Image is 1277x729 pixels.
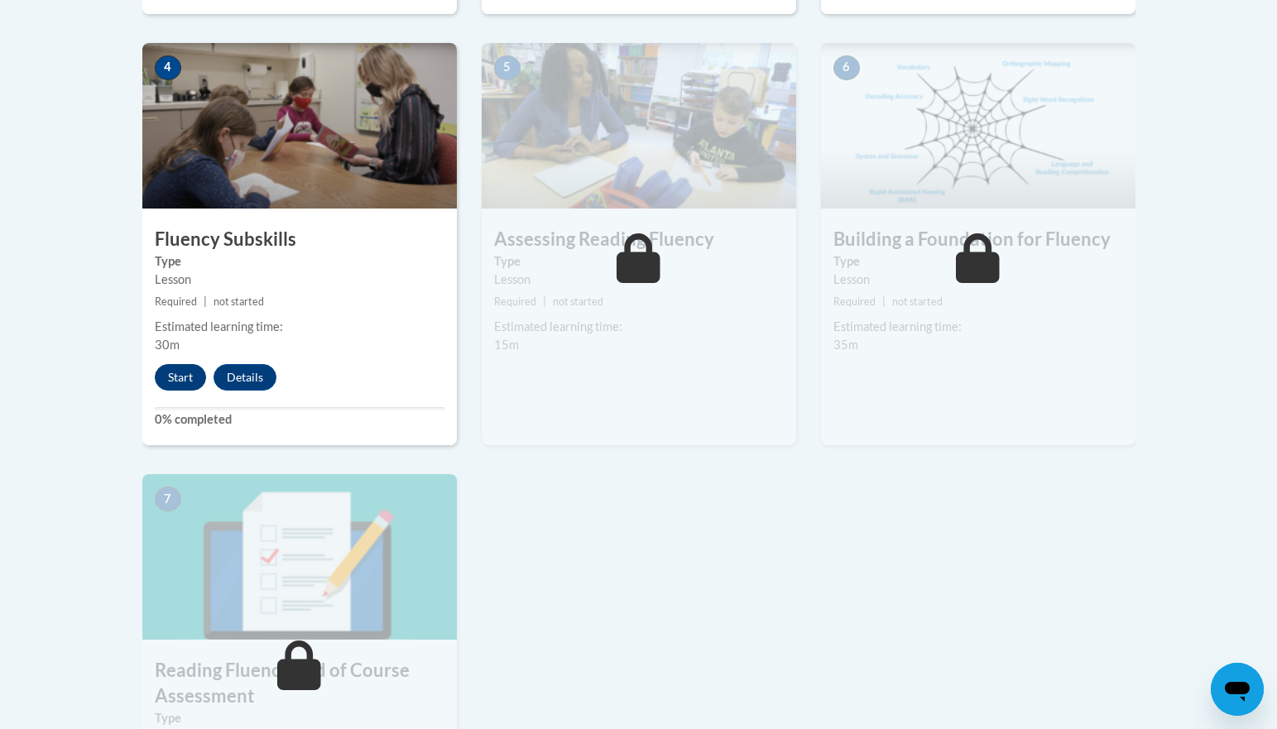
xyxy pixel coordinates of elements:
div: Estimated learning time: [494,318,784,336]
label: Type [833,252,1123,271]
span: 30m [155,338,180,352]
span: 7 [155,487,181,511]
h3: Building a Foundation for Fluency [821,227,1135,252]
div: Estimated learning time: [155,318,444,336]
button: Details [214,364,276,391]
label: 0% completed [155,410,444,429]
label: Type [155,709,444,727]
span: 4 [155,55,181,80]
span: 6 [833,55,860,80]
label: Type [155,252,444,271]
span: not started [214,295,264,308]
iframe: Button to launch messaging window [1211,663,1264,716]
div: Estimated learning time: [833,318,1123,336]
h3: Reading Fluency End of Course Assessment [142,658,457,709]
span: Required [833,295,876,308]
div: Lesson [155,271,444,289]
span: | [204,295,207,308]
span: not started [553,295,603,308]
label: Type [494,252,784,271]
h3: Fluency Subskills [142,227,457,252]
img: Course Image [821,43,1135,209]
div: Lesson [494,271,784,289]
span: Required [494,295,536,308]
h3: Assessing Reading Fluency [482,227,796,252]
span: 15m [494,338,519,352]
span: 5 [494,55,521,80]
button: Start [155,364,206,391]
span: Required [155,295,197,308]
img: Course Image [142,43,457,209]
span: | [543,295,546,308]
div: Lesson [833,271,1123,289]
span: | [882,295,886,308]
span: not started [892,295,943,308]
img: Course Image [142,474,457,640]
span: 35m [833,338,858,352]
img: Course Image [482,43,796,209]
